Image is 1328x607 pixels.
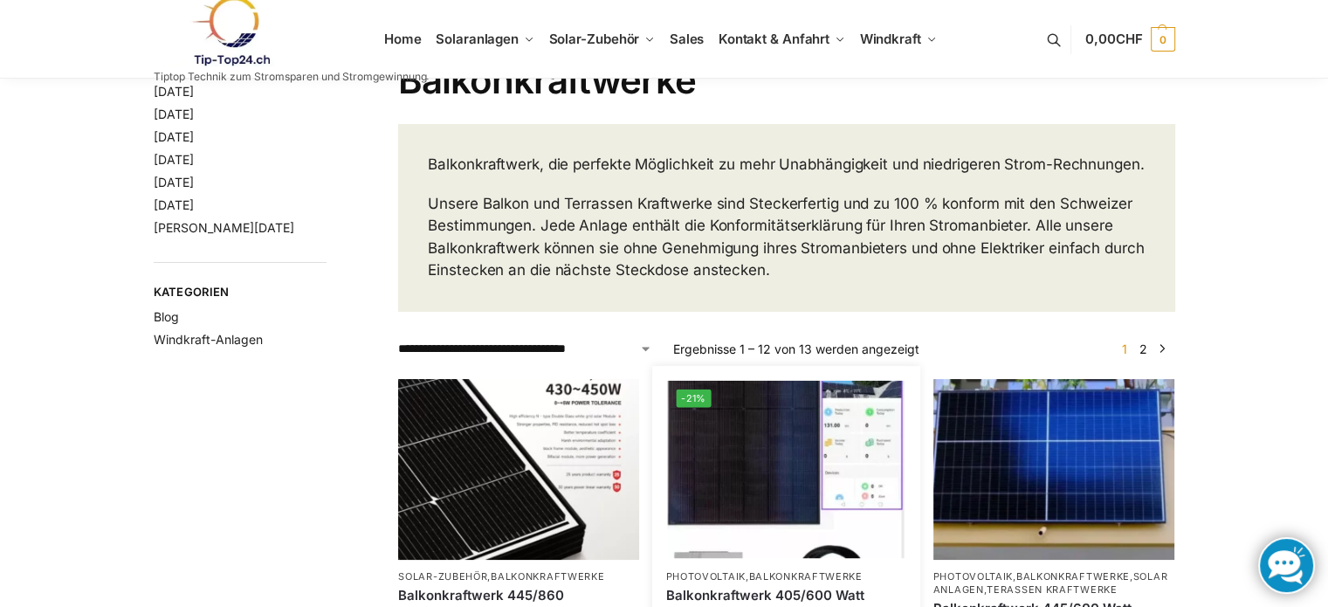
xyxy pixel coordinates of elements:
p: Ergebnisse 1 – 12 von 13 werden angezeigt [673,340,919,358]
a: Photovoltaik [933,570,1013,583]
img: Steckerfertig Plug & Play mit 410 Watt [668,380,905,557]
p: Tiptop Technik zum Stromsparen und Stromgewinnung [154,72,427,82]
span: Seite 1 [1118,341,1132,356]
a: [DATE] [154,152,194,167]
a: [DATE] [154,129,194,144]
a: Balkonkraftwerke [749,570,863,583]
p: Unsere Balkon und Terrassen Kraftwerke sind Steckerfertig und zu 100 % konform mit den Schweizer ... [428,193,1145,282]
a: Terassen Kraftwerke [987,583,1117,596]
span: Windkraft [860,31,921,47]
p: , [398,570,639,583]
a: Blog [154,309,179,324]
span: Kontakt & Anfahrt [719,31,829,47]
span: Sales [670,31,705,47]
a: Solaranlagen [933,570,1168,596]
img: Balkonkraftwerk 445/860 Erweiterungsmodul [398,379,639,560]
a: [DATE] [154,84,194,99]
a: [DATE] [154,175,194,190]
a: [DATE] [154,197,194,212]
img: Solaranlage für den kleinen Balkon [933,379,1174,560]
a: -21%Steckerfertig Plug & Play mit 410 Watt [668,380,905,557]
nav: Produkt-Seitennummerierung [1111,340,1174,358]
a: Solar-Zubehör [398,570,487,583]
a: Windkraft-Anlagen [154,332,263,347]
a: [PERSON_NAME][DATE] [154,220,294,235]
select: Shop-Reihenfolge [398,340,651,358]
p: , , , [933,570,1174,597]
a: → [1155,340,1168,358]
span: Solaranlagen [436,31,519,47]
p: , [665,570,906,583]
h1: Balkonkraftwerke [398,59,1174,102]
a: [DATE] [154,107,194,121]
a: Seite 2 [1135,341,1152,356]
a: Balkonkraftwerke [1016,570,1130,583]
a: Balkonkraftwerke [491,570,604,583]
span: 0,00 [1085,31,1142,47]
span: 0 [1151,27,1175,52]
p: Balkonkraftwerk, die perfekte Möglichkeit zu mehr Unabhängigkeit und niedrigeren Strom-Rechnungen. [428,154,1145,176]
span: Kategorien [154,284,327,301]
a: 0,00CHF 0 [1085,13,1174,66]
span: CHF [1116,31,1143,47]
a: Photovoltaik [665,570,745,583]
span: Solar-Zubehör [549,31,640,47]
